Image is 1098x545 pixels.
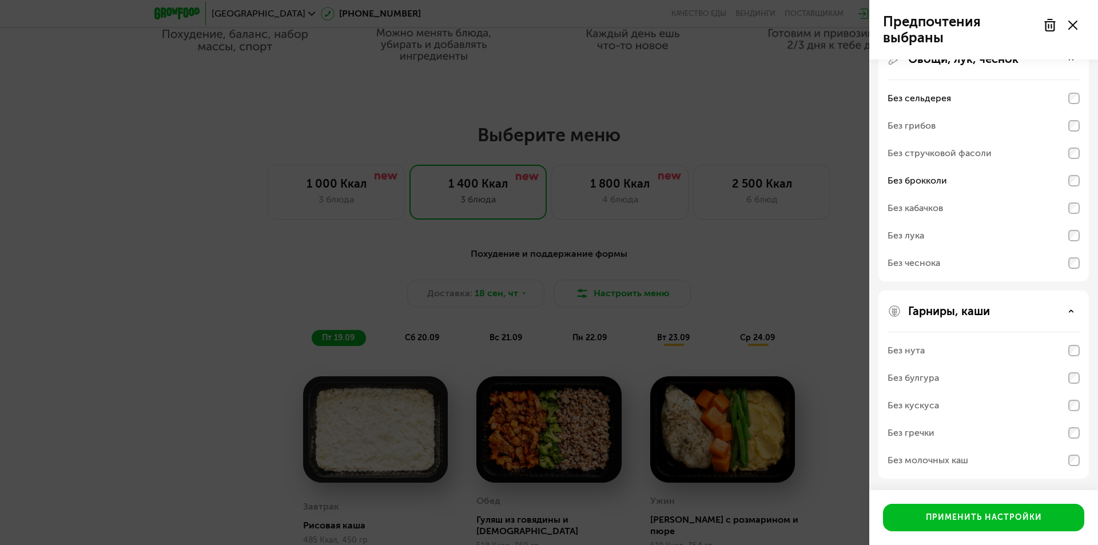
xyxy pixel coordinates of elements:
div: Без сельдерея [888,92,951,105]
div: Без кускуса [888,399,939,412]
div: Без кабачков [888,201,943,215]
div: Без нута [888,344,925,357]
div: Без стручковой фасоли [888,146,992,160]
p: Предпочтения выбраны [883,14,1036,46]
div: Без молочных каш [888,453,968,467]
div: Без чеснока [888,256,940,270]
p: Гарниры, каши [908,304,990,318]
div: Без гречки [888,426,934,440]
button: Применить настройки [883,504,1084,531]
div: Применить настройки [926,512,1042,523]
div: Без лука [888,229,924,242]
div: Без булгура [888,371,939,385]
div: Без грибов [888,119,936,133]
div: Без брокколи [888,174,947,188]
